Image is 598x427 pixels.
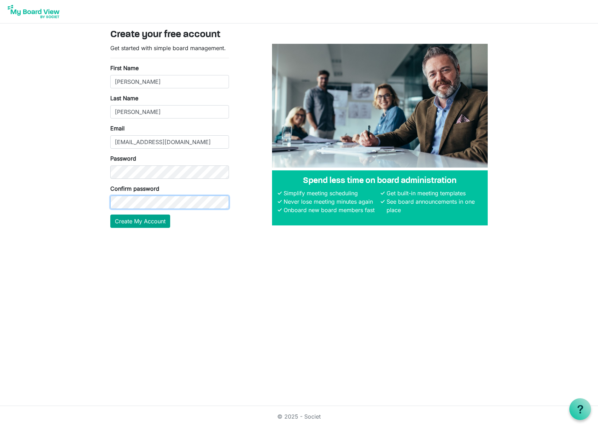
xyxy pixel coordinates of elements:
button: Create My Account [110,215,170,228]
li: Get built-in meeting templates [385,189,482,197]
label: Password [110,154,136,163]
li: See board announcements in one place [385,197,482,214]
img: My Board View Logo [6,3,62,20]
h4: Spend less time on board administration [278,176,482,186]
label: Email [110,124,125,133]
li: Simplify meeting scheduling [282,189,379,197]
li: Never lose meeting minutes again [282,197,379,206]
img: A photograph of board members sitting at a table [272,44,488,168]
label: Confirm password [110,184,159,193]
h3: Create your free account [110,29,488,41]
span: Get started with simple board management. [110,45,226,52]
label: Last Name [110,94,138,102]
a: © 2025 - Societ [277,413,321,420]
label: First Name [110,64,139,72]
li: Onboard new board members fast [282,206,379,214]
